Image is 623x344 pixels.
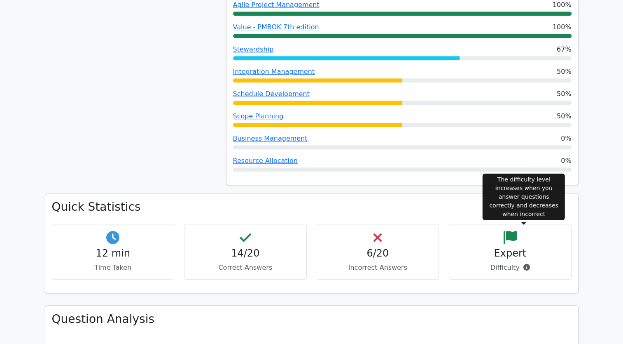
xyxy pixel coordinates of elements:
a: Resource Allocation [233,157,298,165]
a: Scope Planning [233,112,284,120]
h4: 6/20 [324,247,432,259]
a: Schedule Development [233,90,310,98]
h4: 14/20 [191,247,300,259]
p: Difficulty [456,263,565,273]
p: Incorrect Answers [324,263,432,273]
a: Stewardship [233,45,274,53]
h4: 12 min [59,247,168,259]
span: 0% [561,134,571,144]
p: Correct Answers [191,263,300,273]
h4: Expert [456,247,565,259]
span: 0% [561,156,571,166]
span: 50% [557,89,572,99]
span: 50% [557,67,572,77]
span: 50% [557,111,572,121]
p: Time Taken [59,263,168,273]
a: Value - PMBOK 7th edition [233,23,319,31]
a: Business Management [233,134,308,142]
span: 100% [553,22,572,32]
span: 67% [557,45,572,54]
div: The difficulty level increases when you answer questions correctly and decreases when incorrect [483,173,565,220]
h3: Quick Statistics [52,200,572,214]
a: Agile Project Management [233,1,320,9]
h3: Question Analysis [52,312,572,326]
a: Integration Management [233,68,315,75]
